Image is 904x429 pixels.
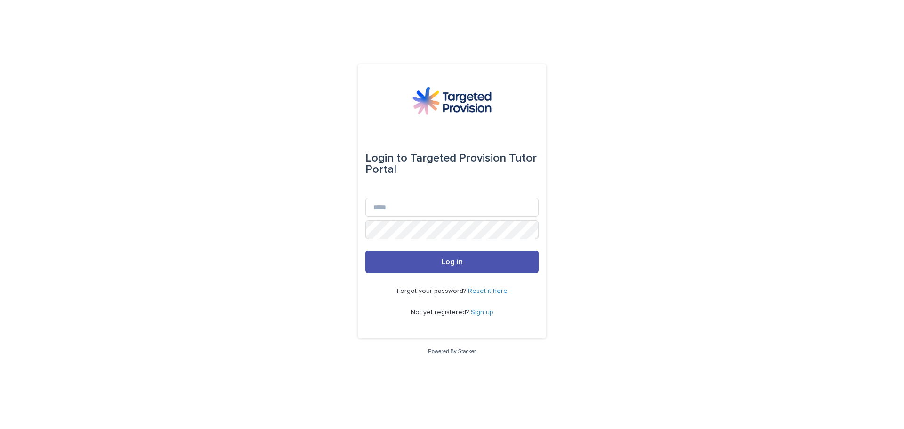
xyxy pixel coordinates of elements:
a: Powered By Stacker [428,348,476,354]
a: Reset it here [468,288,508,294]
span: Log in [442,258,463,266]
span: Not yet registered? [411,309,471,316]
span: Login to [365,153,407,164]
div: Targeted Provision Tutor Portal [365,145,539,183]
span: Forgot your password? [397,288,468,294]
img: M5nRWzHhSzIhMunXDL62 [412,87,492,115]
a: Sign up [471,309,493,316]
button: Log in [365,251,539,273]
